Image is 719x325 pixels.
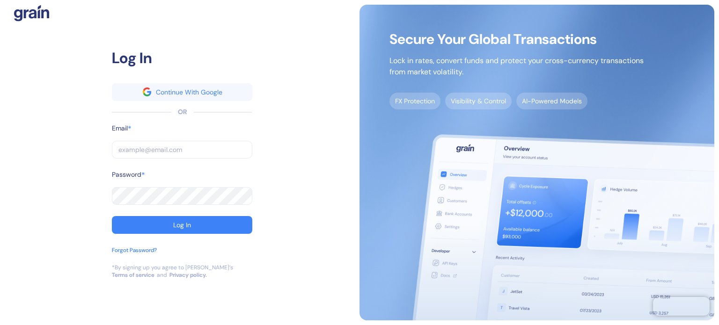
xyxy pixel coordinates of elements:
[178,107,187,117] div: OR
[173,222,191,228] div: Log In
[157,271,167,279] div: and
[112,83,252,101] button: googleContinue With Google
[112,246,157,254] div: Forgot Password?
[112,271,154,279] a: Terms of service
[112,216,252,234] button: Log In
[156,89,222,95] div: Continue With Google
[653,297,710,316] iframe: Chatra live chat
[359,5,714,320] img: signup-main-image
[143,87,151,96] img: google
[14,5,49,22] img: logo
[112,141,252,159] input: example@email.com
[389,35,644,44] span: Secure Your Global Transactions
[389,55,644,78] p: Lock in rates, convert funds and protect your cross-currency transactions from market volatility.
[112,170,141,180] label: Password
[445,93,512,109] span: Visibility & Control
[169,271,207,279] a: Privacy policy.
[112,123,128,133] label: Email
[516,93,587,109] span: AI-Powered Models
[112,264,233,271] div: *By signing up you agree to [PERSON_NAME]’s
[112,47,252,69] div: Log In
[112,246,157,264] button: Forgot Password?
[389,93,440,109] span: FX Protection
